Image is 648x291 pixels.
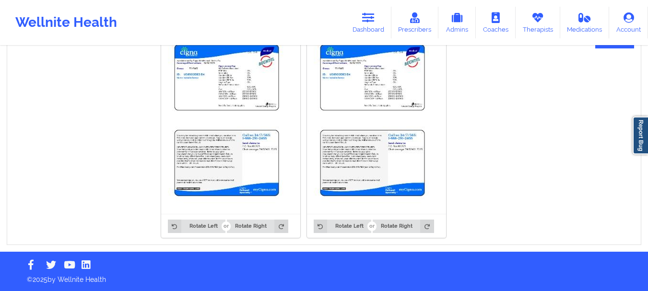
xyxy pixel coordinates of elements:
[314,35,429,207] img: Isabella Ramos
[633,116,648,154] a: Report Bug
[560,7,610,38] a: Medications
[373,220,434,233] button: Rotate Right
[345,7,391,38] a: Dashboard
[438,7,476,38] a: Admins
[391,7,439,38] a: Prescribers
[20,268,628,284] p: © 2025 by Wellnite Health
[227,220,288,233] button: Rotate Right
[516,7,560,38] a: Therapists
[314,220,371,233] button: Rotate Left
[476,7,516,38] a: Coaches
[168,35,283,207] img: Isabella Ramos
[168,220,225,233] button: Rotate Left
[609,7,648,38] a: Account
